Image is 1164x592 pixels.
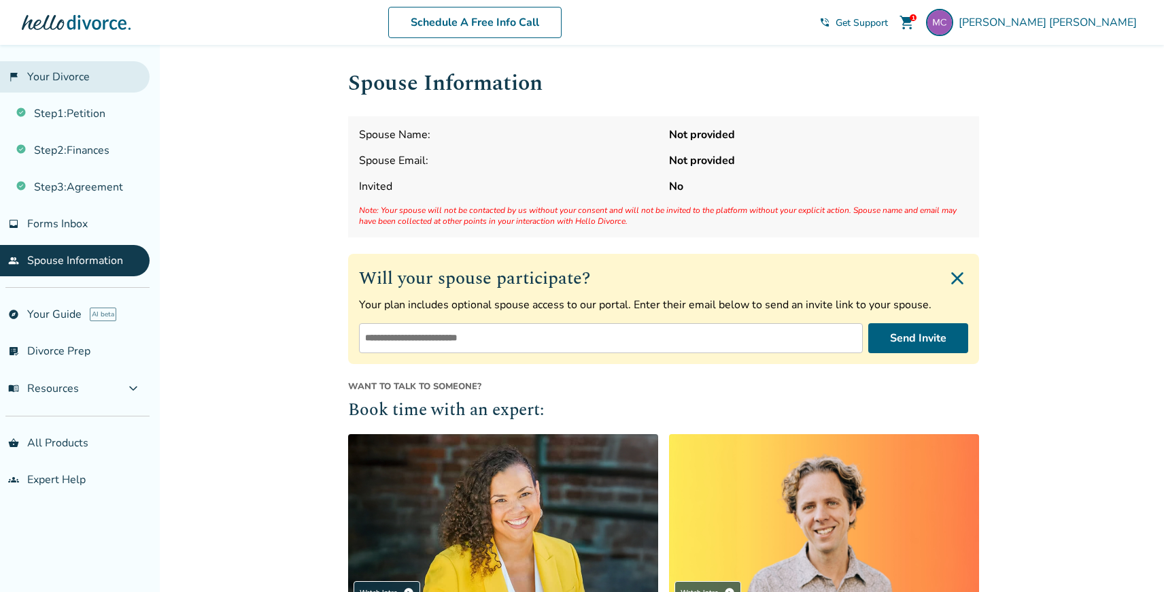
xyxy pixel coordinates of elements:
[946,267,968,289] img: Close invite form
[669,127,968,142] strong: Not provided
[359,153,658,168] span: Spouse Email:
[8,381,79,396] span: Resources
[926,9,953,36] img: Testing CA
[359,179,658,194] span: Invited
[359,127,658,142] span: Spouse Name:
[348,380,979,393] span: Want to talk to someone?
[90,308,116,321] span: AI beta
[8,218,19,229] span: inbox
[27,216,88,231] span: Forms Inbox
[388,7,562,38] a: Schedule A Free Info Call
[8,71,19,82] span: flag_2
[125,380,141,397] span: expand_more
[819,17,830,28] span: phone_in_talk
[359,205,968,227] span: Note: Your spouse will not be contacted by us without your consent and will not be invited to the...
[8,346,19,357] span: list_alt_check
[669,153,968,168] strong: Not provided
[868,323,968,353] button: Send Invite
[910,14,917,21] div: 1
[348,398,979,424] h2: Book time with an expert:
[8,438,19,448] span: shopping_basket
[348,67,979,100] h1: Spouse Information
[819,16,888,29] a: phone_in_talkGet Support
[959,15,1142,30] span: [PERSON_NAME] [PERSON_NAME]
[8,255,19,266] span: people
[8,383,19,394] span: menu_book
[359,297,968,312] p: Your plan includes optional spouse access to our portal. Enter their email below to send an invit...
[836,16,888,29] span: Get Support
[669,179,968,194] strong: No
[8,474,19,485] span: groups
[1096,527,1164,592] iframe: Chat Widget
[899,14,915,31] span: shopping_cart
[8,309,19,320] span: explore
[359,265,968,292] h2: Will your spouse participate?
